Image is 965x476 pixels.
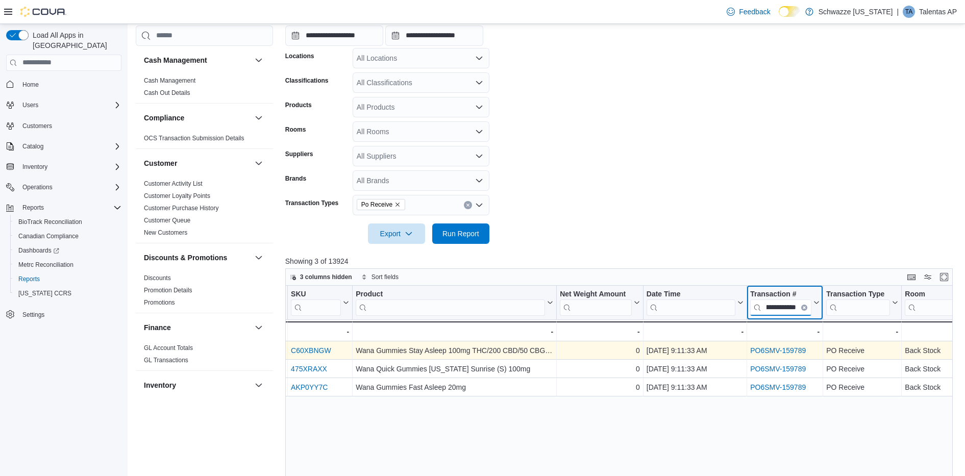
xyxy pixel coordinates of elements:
[144,55,207,65] h3: Cash Management
[647,325,744,338] div: -
[723,2,774,22] a: Feedback
[356,289,553,315] button: Product
[285,26,383,46] input: Press the down key to open a popover containing a calendar.
[144,299,175,306] a: Promotions
[253,54,265,66] button: Cash Management
[144,356,188,364] span: GL Transactions
[14,273,44,285] a: Reports
[647,289,735,299] div: Date Time
[18,232,79,240] span: Canadian Compliance
[357,271,403,283] button: Sort fields
[475,152,483,160] button: Open list of options
[144,286,192,294] span: Promotion Details
[285,199,338,207] label: Transaction Types
[14,244,121,257] span: Dashboards
[18,119,121,132] span: Customers
[22,81,39,89] span: Home
[647,344,744,357] div: [DATE] 9:11:33 AM
[826,381,898,393] div: PO Receive
[750,346,806,355] a: PO6SMV-159789
[285,77,329,85] label: Classifications
[144,253,251,263] button: Discounts & Promotions
[144,192,210,200] span: Customer Loyalty Points
[14,287,76,299] a: [US_STATE] CCRS
[18,99,42,111] button: Users
[475,79,483,87] button: Open list of options
[136,342,273,370] div: Finance
[475,177,483,185] button: Open list of options
[144,229,187,236] a: New Customers
[826,289,898,315] button: Transaction Type
[750,383,806,391] a: PO6SMV-159789
[144,113,184,123] h3: Compliance
[560,344,640,357] div: 0
[291,325,349,338] div: -
[750,289,811,315] div: Transaction # URL
[253,112,265,124] button: Compliance
[801,304,807,310] button: Clear input
[18,289,71,297] span: [US_STATE] CCRS
[144,158,177,168] h3: Customer
[144,380,251,390] button: Inventory
[2,98,126,112] button: Users
[922,271,934,283] button: Display options
[291,365,327,373] a: 475XRAXX
[136,132,273,148] div: Compliance
[475,201,483,209] button: Open list of options
[464,201,472,209] button: Clear input
[2,160,126,174] button: Inventory
[22,204,44,212] span: Reports
[14,216,121,228] span: BioTrack Reconciliation
[144,89,190,96] a: Cash Out Details
[14,273,121,285] span: Reports
[291,383,328,391] a: AKP0YY7C
[253,157,265,169] button: Customer
[2,118,126,133] button: Customers
[144,357,188,364] a: GL Transactions
[144,77,195,84] a: Cash Management
[442,229,479,239] span: Run Report
[22,122,52,130] span: Customers
[285,150,313,158] label: Suppliers
[144,274,171,282] a: Discounts
[18,181,121,193] span: Operations
[750,289,811,299] div: Transaction #
[144,402,204,409] a: Inventory Adjustments
[385,26,483,46] input: Press the down key to open a popover containing a calendar.
[10,215,126,229] button: BioTrack Reconciliation
[2,201,126,215] button: Reports
[18,202,121,214] span: Reports
[750,325,820,338] div: -
[144,134,244,142] span: OCS Transaction Submission Details
[144,287,192,294] a: Promotion Details
[14,230,121,242] span: Canadian Compliance
[18,79,43,91] a: Home
[10,229,126,243] button: Canadian Compliance
[285,101,312,109] label: Products
[144,204,219,212] span: Customer Purchase History
[144,158,251,168] button: Customer
[144,89,190,97] span: Cash Out Details
[356,325,553,338] div: -
[144,77,195,85] span: Cash Management
[18,140,121,153] span: Catalog
[361,199,392,210] span: Po Receive
[18,78,121,91] span: Home
[20,7,66,17] img: Cova
[368,223,425,244] button: Export
[560,381,640,393] div: 0
[356,289,545,299] div: Product
[144,253,227,263] h3: Discounts & Promotions
[144,274,171,282] span: Discounts
[6,73,121,348] nav: Complex example
[18,218,82,226] span: BioTrack Reconciliation
[10,258,126,272] button: Metrc Reconciliation
[2,307,126,321] button: Settings
[2,77,126,92] button: Home
[29,30,121,51] span: Load All Apps in [GEOGRAPHIC_DATA]
[739,7,770,17] span: Feedback
[905,271,918,283] button: Keyboard shortcuts
[144,298,175,307] span: Promotions
[357,199,405,210] span: Po Receive
[144,229,187,237] span: New Customers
